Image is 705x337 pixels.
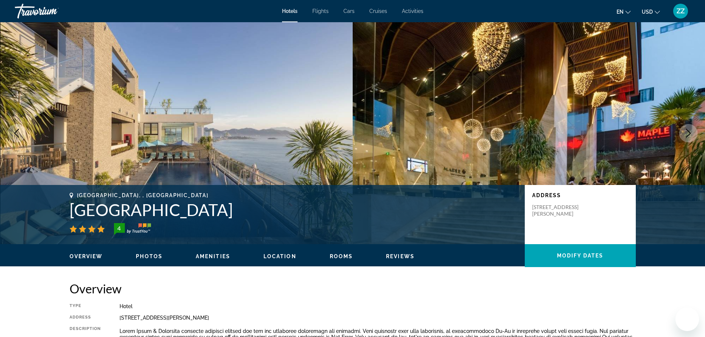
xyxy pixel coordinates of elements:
button: Reviews [386,253,414,260]
button: User Menu [671,3,690,19]
div: [STREET_ADDRESS][PERSON_NAME] [120,315,636,321]
button: Next image [679,124,698,142]
button: Photos [136,253,162,260]
span: Amenities [196,253,230,259]
span: [GEOGRAPHIC_DATA], , [GEOGRAPHIC_DATA] [77,192,209,198]
span: Overview [70,253,103,259]
p: Address [532,192,628,198]
a: Cruises [369,8,387,14]
div: Type [70,303,101,309]
button: Change language [617,6,631,17]
img: TrustYou guest rating badge [114,223,151,235]
button: Amenities [196,253,230,260]
button: Change currency [642,6,660,17]
span: Location [263,253,296,259]
a: Flights [312,8,329,14]
span: USD [642,9,653,15]
a: Hotels [282,8,298,14]
span: Rooms [330,253,353,259]
button: Rooms [330,253,353,260]
div: 4 [112,224,127,233]
h1: [GEOGRAPHIC_DATA] [70,200,517,219]
div: Address [70,315,101,321]
p: [STREET_ADDRESS][PERSON_NAME] [532,204,591,217]
iframe: Кнопка запуска окна обмена сообщениями [675,307,699,331]
a: Travorium [15,1,89,21]
button: Previous image [7,124,26,142]
span: Modify Dates [557,253,603,259]
button: Location [263,253,296,260]
span: Photos [136,253,162,259]
button: Modify Dates [525,244,636,267]
span: ZZ [677,7,685,15]
h2: Overview [70,281,636,296]
div: Hotel [120,303,636,309]
span: en [617,9,624,15]
a: Activities [402,8,423,14]
button: Overview [70,253,103,260]
a: Cars [343,8,355,14]
span: Reviews [386,253,414,259]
